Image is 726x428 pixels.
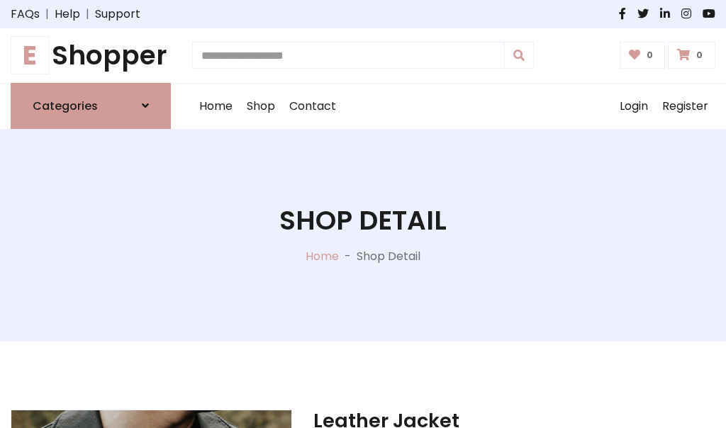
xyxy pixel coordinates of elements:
a: Home [192,84,240,129]
a: Categories [11,83,171,129]
h1: Shop Detail [279,205,447,237]
span: 0 [643,49,657,62]
a: FAQs [11,6,40,23]
a: 0 [668,42,715,69]
a: Home [306,248,339,264]
h1: Shopper [11,40,171,72]
p: - [339,248,357,265]
a: Contact [282,84,343,129]
h6: Categories [33,99,98,113]
span: | [40,6,55,23]
a: 0 [620,42,666,69]
span: 0 [693,49,706,62]
span: | [80,6,95,23]
a: Shop [240,84,282,129]
a: Login [613,84,655,129]
a: Help [55,6,80,23]
span: E [11,36,49,74]
a: EShopper [11,40,171,72]
p: Shop Detail [357,248,420,265]
a: Register [655,84,715,129]
a: Support [95,6,140,23]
